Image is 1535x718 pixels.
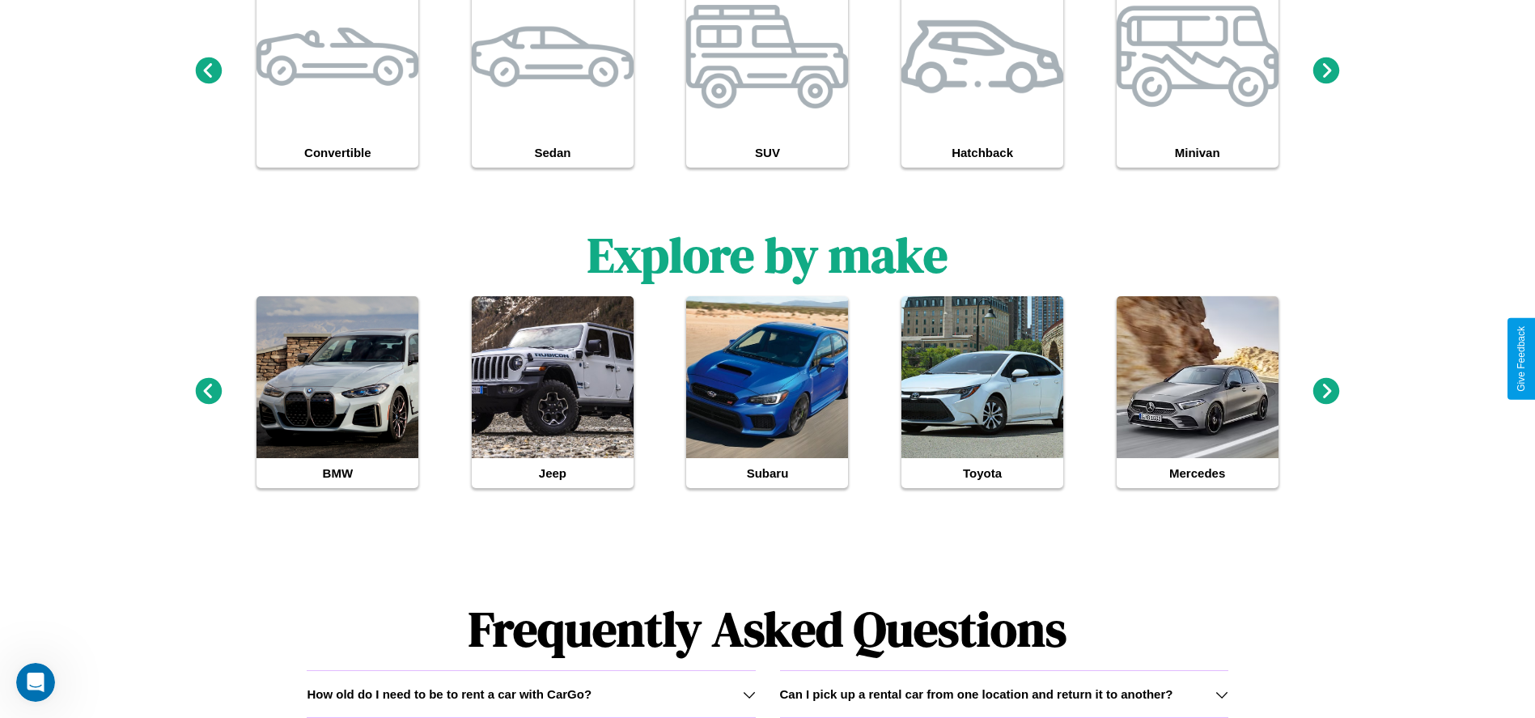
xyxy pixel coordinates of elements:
[1117,458,1278,488] h4: Mercedes
[257,138,418,168] h4: Convertible
[686,458,848,488] h4: Subaru
[587,222,948,288] h1: Explore by make
[1516,326,1527,392] div: Give Feedback
[307,687,592,701] h3: How old do I need to be to rent a car with CarGo?
[686,138,848,168] h4: SUV
[780,687,1173,701] h3: Can I pick up a rental car from one location and return it to another?
[16,663,55,702] iframe: Intercom live chat
[472,458,634,488] h4: Jeep
[307,588,1228,670] h1: Frequently Asked Questions
[901,138,1063,168] h4: Hatchback
[257,458,418,488] h4: BMW
[472,138,634,168] h4: Sedan
[1117,138,1278,168] h4: Minivan
[901,458,1063,488] h4: Toyota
